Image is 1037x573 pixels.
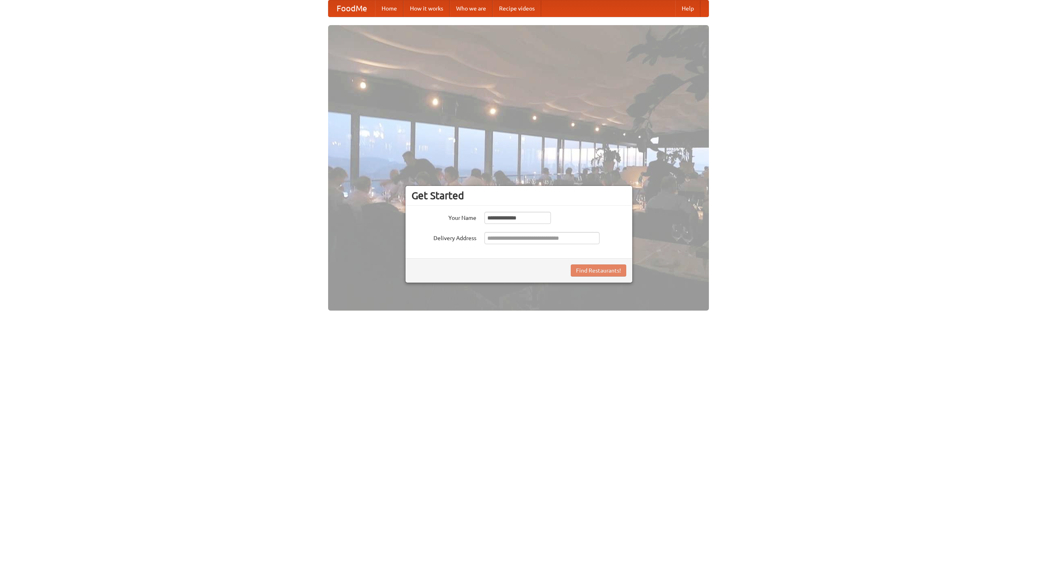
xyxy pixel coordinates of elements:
a: Who we are [450,0,493,17]
a: How it works [403,0,450,17]
label: Your Name [412,212,476,222]
a: Home [375,0,403,17]
a: Help [675,0,700,17]
label: Delivery Address [412,232,476,242]
button: Find Restaurants! [571,264,626,277]
a: FoodMe [329,0,375,17]
h3: Get Started [412,190,626,202]
a: Recipe videos [493,0,541,17]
